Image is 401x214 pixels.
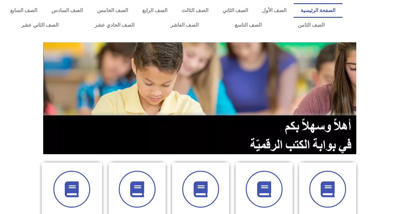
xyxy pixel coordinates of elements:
[3,3,44,18] a: الصف السابع
[294,3,343,18] a: الصفحة الرئيسية
[90,3,135,18] a: الصف الخامس
[174,3,215,18] a: الصف الثالث
[215,3,255,18] a: الصف الثاني
[280,18,343,32] a: الصف الثامن
[152,18,217,32] a: الصف العاشر
[44,3,90,18] a: الصف السادس
[255,3,294,18] a: الصف الأول
[135,3,175,18] a: الصف الرابع
[3,18,77,32] a: الصف الثاني عشر
[77,18,152,32] a: الصف الحادي عشر
[217,18,280,32] a: الصف التاسع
